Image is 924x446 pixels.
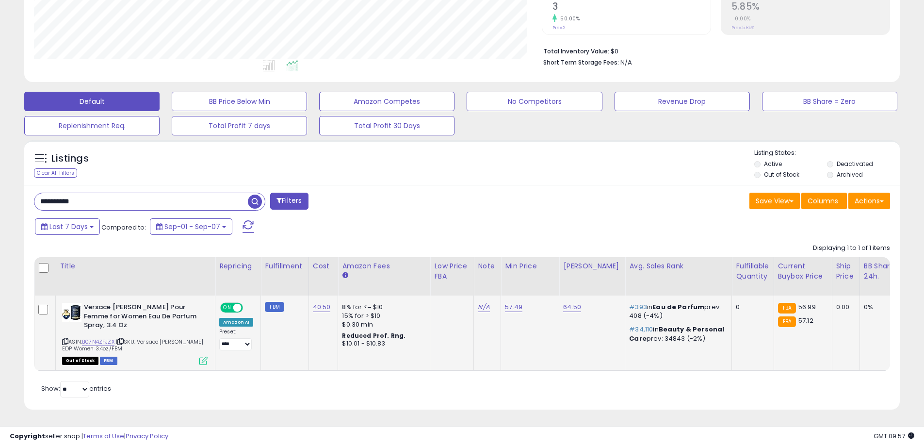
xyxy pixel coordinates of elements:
span: Sep-01 - Sep-07 [164,222,220,231]
small: FBA [778,303,796,314]
button: Amazon Competes [319,92,454,111]
div: Amazon Fees [342,261,426,271]
a: Privacy Policy [126,431,168,441]
a: B07N4ZFJZX [82,338,114,346]
b: Reduced Prof. Rng. [342,331,405,340]
div: 0 [736,303,766,312]
span: OFF [242,304,257,312]
button: BB Share = Zero [762,92,897,111]
div: 15% for > $10 [342,312,422,320]
div: Ship Price [836,261,856,281]
button: Default [24,92,160,111]
div: Amazon AI [219,318,253,327]
div: Min Price [505,261,555,271]
a: 57.49 [505,302,522,312]
button: Last 7 Days [35,218,100,235]
span: | SKU: Versace [PERSON_NAME] EDP Women 3.4oz/FBM [62,338,204,352]
span: 56.99 [798,302,816,312]
span: #393 [629,302,647,312]
button: Actions [848,193,890,209]
button: Filters [270,193,308,210]
label: Deactivated [837,160,873,168]
a: Terms of Use [83,431,124,441]
small: Prev: 5.85% [731,25,754,31]
div: Fulfillable Quantity [736,261,769,281]
div: Title [60,261,211,271]
div: Avg. Sales Rank [629,261,728,271]
div: Clear All Filters [34,168,77,178]
div: seller snap | | [10,432,168,441]
span: N/A [620,58,632,67]
img: 41IdR3HRDoL._SL40_.jpg [62,303,81,322]
label: Archived [837,170,863,179]
li: $0 [543,45,883,56]
div: Note [478,261,497,271]
h2: 5.85% [731,1,890,14]
p: in prev: 34843 (-2%) [629,325,724,343]
label: Out of Stock [764,170,799,179]
small: Amazon Fees. [342,271,348,280]
span: ON [221,304,233,312]
label: Active [764,160,782,168]
span: Beauty & Personal Care [629,325,724,343]
b: Total Inventory Value: [543,47,609,55]
div: BB Share 24h. [864,261,899,281]
span: Last 7 Days [49,222,88,231]
p: in prev: 408 (-4%) [629,303,724,320]
span: Columns [808,196,838,206]
span: Eau de Parfum [652,302,704,312]
a: N/A [478,302,489,312]
a: 64.50 [563,302,581,312]
div: Repricing [219,261,257,271]
div: $0.30 min [342,320,422,329]
span: All listings that are currently out of stock and unavailable for purchase on Amazon [62,357,98,365]
div: Low Price FBA [434,261,470,281]
button: Sep-01 - Sep-07 [150,218,232,235]
b: Versace [PERSON_NAME] Pour Femme for Women Eau De Parfum Spray, 3.4 Oz [84,303,202,332]
button: BB Price Below Min [172,92,307,111]
div: 0% [864,303,896,312]
span: FBM [100,357,117,365]
b: Short Term Storage Fees: [543,58,619,66]
button: Total Profit 30 Days [319,116,454,135]
small: 50.00% [557,15,580,22]
small: 0.00% [731,15,751,22]
strong: Copyright [10,431,45,441]
div: [PERSON_NAME] [563,261,621,271]
h2: 3 [552,1,711,14]
small: Prev: 2 [552,25,566,31]
span: 2025-09-16 09:57 GMT [874,431,914,441]
div: Preset: [219,329,253,350]
button: Columns [801,193,847,209]
button: Replenishment Req. [24,116,160,135]
span: Show: entries [41,384,111,393]
div: Fulfillment [265,261,304,271]
button: No Competitors [467,92,602,111]
div: 0.00 [836,303,852,312]
div: Current Buybox Price [778,261,828,281]
span: 57.12 [798,316,813,325]
small: FBA [778,316,796,327]
button: Save View [749,193,800,209]
div: 8% for <= $10 [342,303,422,312]
button: Revenue Drop [615,92,750,111]
h5: Listings [51,152,89,165]
small: FBM [265,302,284,312]
div: $10.01 - $10.83 [342,340,422,348]
span: Compared to: [101,223,146,232]
div: Displaying 1 to 1 of 1 items [813,244,890,253]
button: Total Profit 7 days [172,116,307,135]
p: Listing States: [754,149,900,158]
span: #34,110 [629,325,653,334]
div: ASIN: [62,303,208,364]
div: Cost [313,261,334,271]
a: 40.50 [313,302,331,312]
